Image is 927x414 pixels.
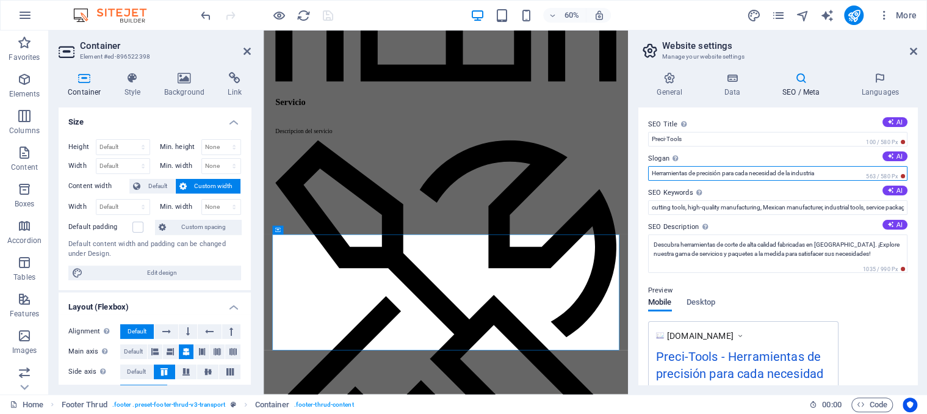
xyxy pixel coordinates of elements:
span: On [182,385,190,399]
span: [DOMAIN_NAME] [667,330,734,342]
div: Preci-Tools - Herramientas de precisión para cada necesidad de la industria [656,347,831,405]
a: Click to cancel selection. Double-click to open Pages [10,398,43,412]
button: navigator [795,8,810,23]
p: Preview [648,283,673,298]
button: SEO Description [882,220,907,230]
img: Editor Logo [70,8,162,23]
button: Custom width [176,179,241,194]
h4: Data [705,72,763,98]
span: 1035 / 990 Px [860,265,907,274]
button: Usercentrics [903,398,917,412]
span: Custom spacing [170,220,237,234]
button: Default [120,385,167,399]
img: PRECI-3JtluhoxtfSG_IEw38GeoQ-PWRKC2e-v2gVfNdhmxbeZg.png [656,332,664,340]
div: Preview [648,298,715,321]
label: Alignment [68,324,120,339]
label: Default padding [68,220,132,234]
label: SEO Keywords [648,186,907,200]
label: SEO Description [648,220,907,234]
label: Content width [68,179,129,194]
input: Slogan... [648,166,907,181]
button: text_generator [820,8,834,23]
label: SEO Title [648,117,907,132]
span: Off [218,385,226,399]
span: Default [144,179,171,194]
p: Images [12,346,37,355]
label: Min. width [160,162,201,169]
button: More [873,5,922,25]
h3: Element #ed-896522398 [80,51,226,62]
i: Navigator [795,9,809,23]
label: Min. height [160,143,201,150]
button: undo [198,8,213,23]
nav: breadcrumb [62,398,354,412]
button: Default [120,365,153,379]
h4: Container [59,72,115,98]
p: Tables [13,272,35,282]
span: Default [127,365,146,379]
span: Custom width [190,179,237,194]
p: Features [10,309,39,319]
button: Edit design [68,266,241,280]
label: Slogan [648,151,907,166]
i: Design (Ctrl+Alt+Y) [746,9,760,23]
span: : [831,400,832,409]
button: Off [204,385,240,399]
label: Width [68,162,96,169]
i: On resize automatically adjust zoom level to fit chosen device. [593,10,604,21]
h4: Style [115,72,155,98]
h2: Container [80,40,251,51]
label: Height [68,143,96,150]
button: Slogan [882,151,907,161]
button: Default [120,324,154,339]
p: Boxes [15,199,35,209]
button: Custom spacing [155,220,241,234]
i: Undo: Edit headline (Ctrl+Z) [199,9,213,23]
label: Main axis [68,344,120,359]
span: 00 00 [822,398,841,412]
span: . footer-thrud-content [294,398,354,412]
span: 100 / 580 Px [864,138,907,147]
h4: General [638,72,705,98]
label: Min. width [160,203,201,210]
h4: Background [155,72,219,98]
button: Default [120,344,147,359]
h3: Manage your website settings [662,51,893,62]
p: Content [11,162,38,172]
div: Default content width and padding can be changed under Design. [68,239,241,260]
span: Code [857,398,887,412]
span: Default [124,344,143,359]
label: Width [68,203,96,210]
span: More [878,9,917,21]
span: 563 / 580 Px [864,172,907,181]
span: Mobile [648,295,672,312]
button: design [746,8,761,23]
button: SEO Keywords [882,186,907,195]
p: Favorites [9,53,40,62]
i: AI Writer [820,9,834,23]
button: On [168,385,204,399]
button: Code [851,398,893,412]
span: Desktop [687,295,716,312]
button: Default [129,179,175,194]
h6: Session time [809,398,842,412]
i: Pages (Ctrl+Alt+S) [771,9,785,23]
h6: 60% [561,8,581,23]
i: Publish [846,9,860,23]
h4: Link [218,72,251,98]
p: Columns [9,126,40,136]
h2: Website settings [662,40,917,51]
label: Side axis [68,365,120,379]
button: 60% [543,8,586,23]
h4: Size [59,107,251,129]
button: reload [296,8,311,23]
p: Elements [9,89,40,99]
span: Click to select. Double-click to edit [255,398,289,412]
h4: Layout (Flexbox) [59,292,251,314]
h4: SEO / Meta [763,72,843,98]
button: publish [844,5,864,25]
span: . footer .preset-footer-thrud-v3-transport [112,398,226,412]
h4: Languages [843,72,917,98]
span: Default [128,324,146,339]
button: SEO Title [882,117,907,127]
